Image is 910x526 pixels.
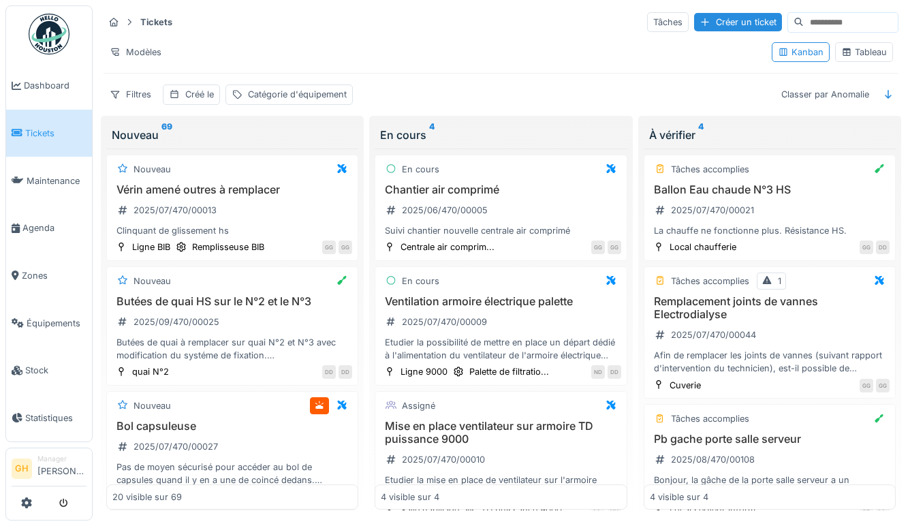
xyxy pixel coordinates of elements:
[591,241,605,254] div: GG
[698,127,704,143] sup: 4
[671,453,755,466] div: 2025/08/470/00108
[192,241,264,253] div: Remplisseuse BIB
[25,127,87,140] span: Tickets
[6,299,92,347] a: Équipements
[134,204,217,217] div: 2025/07/470/00013
[671,163,749,176] div: Tâches accomplies
[134,440,218,453] div: 2025/07/470/00027
[876,379,890,392] div: GG
[381,295,621,308] h3: Ventilation armoire électrique palette
[650,474,890,499] div: Bonjour, la gâche de la porte salle serveur a un problème, souvent en appuyant sur la poignée la ...
[6,347,92,394] a: Stock
[381,420,621,446] h3: Mise en place ventilateur sur armoire TD puissance 9000
[876,241,890,254] div: DD
[647,12,689,32] div: Tâches
[401,241,495,253] div: Centrale air comprim...
[381,336,621,362] div: Etudier la possibilité de mettre en place un départ dédié à l'alimentation du ventilateur de l'ar...
[608,365,621,379] div: DD
[6,394,92,442] a: Statistiques
[6,204,92,252] a: Agenda
[248,88,347,101] div: Catégorie d'équipement
[104,42,168,62] div: Modèles
[12,454,87,486] a: GH Manager[PERSON_NAME]
[381,183,621,196] h3: Chantier air comprimé
[134,163,171,176] div: Nouveau
[322,365,336,379] div: DD
[591,365,605,379] div: ND
[608,241,621,254] div: GG
[6,252,92,300] a: Zones
[650,349,890,375] div: Afin de remplacer les joints de vannes (suivant rapport d'intervention du technicien), est-il pos...
[649,127,890,143] div: À vérifier
[670,241,736,253] div: Local chaufferie
[29,14,69,55] img: Badge_color-CXgf-gQk.svg
[775,84,875,104] div: Classer par Anomalie
[381,491,439,504] div: 4 visible sur 4
[671,275,749,288] div: Tâches accomplies
[6,157,92,204] a: Maintenance
[402,399,435,412] div: Assigné
[402,453,485,466] div: 2025/07/470/00010
[112,420,352,433] h3: Bol capsuleuse
[469,365,549,378] div: Palette de filtratio...
[381,474,621,499] div: Etudier la mise en place de ventilateur sur l'armoire puissance de la chaine 9000.
[134,275,171,288] div: Nouveau
[112,336,352,362] div: Butées de quai à remplacer sur quai N°2 et N°3 avec modification du systéme de fixation. * devis ...
[670,379,701,392] div: Cuverie
[6,110,92,157] a: Tickets
[134,315,219,328] div: 2025/09/470/00025
[22,269,87,282] span: Zones
[650,433,890,446] h3: Pb gache porte salle serveur
[6,62,92,110] a: Dashboard
[37,454,87,464] div: Manager
[12,459,32,479] li: GH
[112,224,352,237] div: Clinquant de glissement hs
[22,221,87,234] span: Agenda
[27,174,87,187] span: Maintenance
[671,412,749,425] div: Tâches accomplies
[112,295,352,308] h3: Butées de quai HS sur le N°2 et le N°3
[860,379,873,392] div: GG
[694,13,782,31] div: Créer un ticket
[135,16,178,29] strong: Tickets
[650,491,708,504] div: 4 visible sur 4
[25,412,87,424] span: Statistiques
[381,224,621,237] div: Suivi chantier nouvelle centrale air comprimé
[132,241,170,253] div: Ligne BIB
[671,204,754,217] div: 2025/07/470/00021
[778,46,823,59] div: Kanban
[380,127,621,143] div: En cours
[650,295,890,321] h3: Remplacement joints de vannes Electrodialyse
[339,241,352,254] div: GG
[27,317,87,330] span: Équipements
[161,127,172,143] sup: 69
[339,365,352,379] div: DD
[860,241,873,254] div: GG
[37,454,87,483] li: [PERSON_NAME]
[112,183,352,196] h3: Vérin amené outres à remplacer
[402,204,488,217] div: 2025/06/470/00005
[24,79,87,92] span: Dashboard
[841,46,887,59] div: Tableau
[402,163,439,176] div: En cours
[778,275,781,288] div: 1
[322,241,336,254] div: GG
[429,127,435,143] sup: 4
[185,88,214,101] div: Créé le
[671,328,756,341] div: 2025/07/470/00044
[401,365,448,378] div: Ligne 9000
[650,224,890,237] div: La chauffe ne fonctionne plus. Résistance HS.
[650,183,890,196] h3: Ballon Eau chaude N°3 HS
[402,275,439,288] div: En cours
[112,461,352,486] div: Pas de moyen sécurisé pour accéder au bol de capsules quand il y en a une de coincé dedans. (Mett...
[112,491,182,504] div: 20 visible sur 69
[104,84,157,104] div: Filtres
[25,364,87,377] span: Stock
[132,365,169,378] div: quai N°2
[112,127,353,143] div: Nouveau
[134,399,171,412] div: Nouveau
[402,315,487,328] div: 2025/07/470/00009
